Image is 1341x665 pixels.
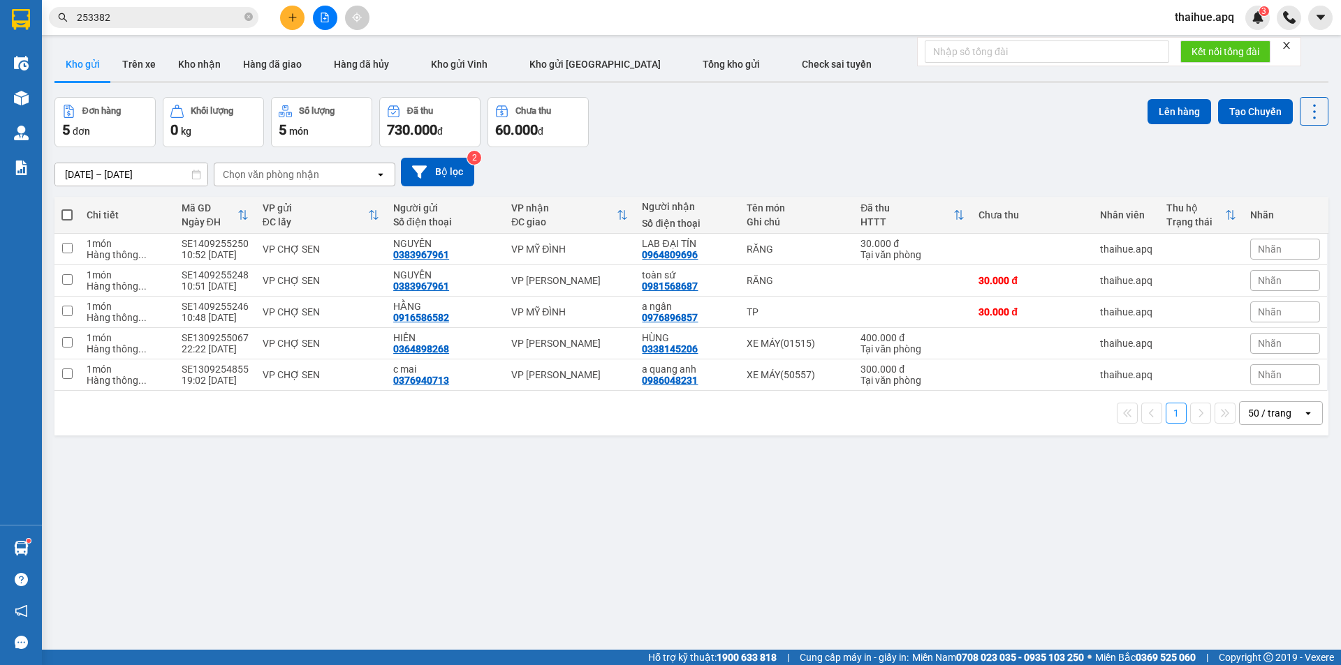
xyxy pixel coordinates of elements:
div: VP CHỢ SEN [263,244,379,255]
div: SE1409255246 [182,301,249,312]
span: Miền Nam [912,650,1084,665]
div: VP CHỢ SEN [263,306,379,317]
div: 30.000 đ [979,306,1086,317]
button: Đơn hàng5đơn [54,97,156,147]
div: NGUYÊN [393,238,497,249]
div: Chọn văn phòng nhận [223,167,319,181]
button: Bộ lọc [401,158,474,186]
img: warehouse-icon [14,126,29,140]
div: RĂNG [747,275,847,286]
th: Toggle SortBy [256,197,386,234]
div: 0916586582 [393,312,449,323]
button: Kết nối tổng đài [1180,40,1270,63]
span: Tổng kho gửi [703,59,760,70]
span: 5 [279,121,286,138]
div: VP MỸ ĐÌNH [511,244,628,255]
svg: open [375,169,386,180]
div: Tại văn phòng [860,375,965,386]
span: 3 [1261,6,1266,16]
div: Nhân viên [1100,209,1152,221]
button: Trên xe [111,47,167,81]
span: Kết nối tổng đài [1192,44,1259,59]
th: Toggle SortBy [175,197,256,234]
div: 10:52 [DATE] [182,249,249,260]
div: 0981568687 [642,281,698,292]
img: warehouse-icon [14,56,29,70]
span: question-circle [15,573,28,586]
img: phone-icon [1283,11,1296,24]
div: Hàng thông thường [87,375,168,386]
span: ... [138,375,147,386]
span: close-circle [244,13,253,21]
span: close [1282,40,1291,50]
span: aim [352,13,362,22]
div: Số điện thoại [642,218,732,229]
div: Đã thu [860,202,953,214]
div: Mã GD [182,202,237,214]
th: Toggle SortBy [853,197,972,234]
div: ĐC lấy [263,216,368,227]
span: Nhãn [1258,338,1282,349]
div: Hàng thông thường [87,312,168,323]
span: Kho gửi Vinh [431,59,488,70]
div: SE1409255248 [182,269,249,281]
div: 1 món [87,269,168,281]
div: a ngân [642,301,732,312]
div: VP CHỢ SEN [263,369,379,380]
sup: 3 [1259,6,1269,16]
div: Chưa thu [515,106,551,116]
div: Nhãn [1250,209,1320,221]
div: toàn sứ [642,269,732,281]
div: Đơn hàng [82,106,121,116]
span: ... [138,249,147,260]
div: 0364898268 [393,343,449,354]
input: Select a date range. [55,163,207,186]
span: | [787,650,789,665]
span: món [289,126,309,137]
span: 0 [170,121,178,138]
span: caret-down [1314,11,1327,24]
div: HTTT [860,216,953,227]
button: aim [345,6,369,30]
span: ⚪️ [1087,655,1092,660]
strong: 1900 633 818 [717,652,777,663]
div: Khối lượng [191,106,233,116]
button: plus [280,6,305,30]
div: 22:22 [DATE] [182,343,249,354]
div: Ngày ĐH [182,216,237,227]
div: VP nhận [511,202,617,214]
button: Hàng đã giao [232,47,313,81]
strong: 0369 525 060 [1136,652,1196,663]
div: 0376940713 [393,375,449,386]
button: file-add [313,6,337,30]
span: plus [288,13,298,22]
div: Hàng thông thường [87,249,168,260]
div: Ghi chú [747,216,847,227]
div: Hàng thông thường [87,281,168,292]
div: XE MÁY(01515) [747,338,847,349]
div: thaihue.apq [1100,338,1152,349]
div: VP [PERSON_NAME] [511,369,628,380]
button: caret-down [1308,6,1333,30]
span: Miền Bắc [1095,650,1196,665]
img: warehouse-icon [14,91,29,105]
div: XE MÁY(50557) [747,369,847,380]
button: Đã thu730.000đ [379,97,481,147]
div: TP [747,306,847,317]
span: Nhãn [1258,275,1282,286]
button: Tạo Chuyến [1218,99,1293,124]
div: Tại văn phòng [860,343,965,354]
div: 10:48 [DATE] [182,312,249,323]
span: message [15,636,28,649]
span: kg [181,126,191,137]
div: Số lượng [299,106,335,116]
div: a quang anh [642,364,732,375]
div: 0383967961 [393,249,449,260]
div: Người nhận [642,201,732,212]
div: Chưa thu [979,209,1086,221]
button: Kho gửi [54,47,111,81]
div: VP [PERSON_NAME] [511,338,628,349]
div: 1 món [87,301,168,312]
span: search [58,13,68,22]
img: icon-new-feature [1252,11,1264,24]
